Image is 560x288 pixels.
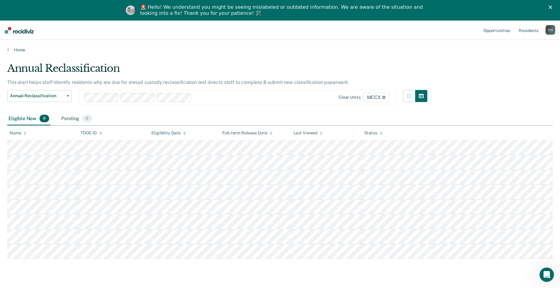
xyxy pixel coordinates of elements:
[82,115,92,123] span: 0
[7,79,349,85] p: This alert helps staff identify residents who are due for annual custody reclassification and dir...
[539,267,554,282] iframe: Intercom live chat
[339,95,361,100] div: Clear units
[10,130,27,136] div: Name
[546,25,555,35] div: C H
[126,5,135,15] img: Profile image for Kim
[7,90,72,102] button: Annual Reclassification
[222,130,273,136] div: Full-term Release Date
[482,21,511,40] a: Opportunities
[546,25,555,35] button: CH
[40,115,49,123] span: 8
[364,130,383,136] div: Status
[140,4,425,16] div: 🚨 Hello! We understand you might be seeing mislabeled or outdated information. We are aware of th...
[7,47,553,53] a: Home
[5,27,34,34] img: Recidiviz
[363,93,390,102] span: MCCX
[293,130,323,136] div: Last Viewed
[60,112,93,126] div: Pending0
[151,130,186,136] div: Eligibility Date
[7,62,427,79] div: Annual Reclassification
[7,112,50,126] div: Eligible Now8
[549,5,555,9] div: Close
[81,130,102,136] div: TDOC ID
[10,93,64,98] span: Annual Reclassification
[517,21,539,40] a: Residents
